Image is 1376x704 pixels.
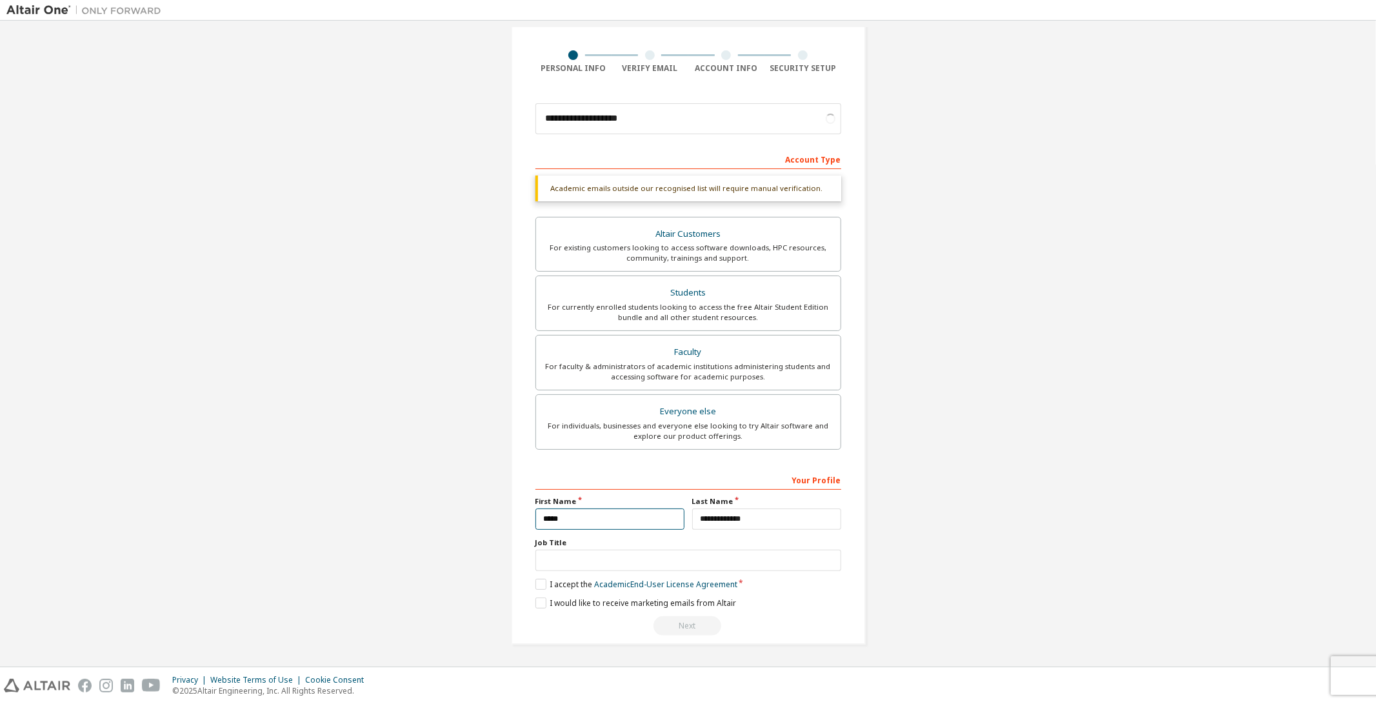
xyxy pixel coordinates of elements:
[535,176,841,201] div: Academic emails outside our recognised list will require manual verification.
[535,63,612,74] div: Personal Info
[210,675,305,685] div: Website Terms of Use
[688,63,765,74] div: Account Info
[535,579,737,590] label: I accept the
[612,63,688,74] div: Verify Email
[535,148,841,169] div: Account Type
[4,679,70,692] img: altair_logo.svg
[6,4,168,17] img: Altair One
[544,403,833,421] div: Everyone else
[121,679,134,692] img: linkedin.svg
[99,679,113,692] img: instagram.svg
[544,302,833,323] div: For currently enrolled students looking to access the free Altair Student Edition bundle and all ...
[305,675,372,685] div: Cookie Consent
[544,225,833,243] div: Altair Customers
[535,538,841,548] label: Job Title
[535,616,841,636] div: Please wait while checking email ...
[764,63,841,74] div: Security Setup
[172,675,210,685] div: Privacy
[78,679,92,692] img: facebook.svg
[544,284,833,302] div: Students
[172,685,372,696] p: © 2025 Altair Engineering, Inc. All Rights Reserved.
[535,496,684,507] label: First Name
[544,421,833,441] div: For individuals, businesses and everyone else looking to try Altair software and explore our prod...
[544,343,833,361] div: Faculty
[692,496,841,507] label: Last Name
[142,679,161,692] img: youtube.svg
[544,361,833,382] div: For faculty & administrators of academic institutions administering students and accessing softwa...
[594,579,737,590] a: Academic End-User License Agreement
[535,469,841,490] div: Your Profile
[544,243,833,263] div: For existing customers looking to access software downloads, HPC resources, community, trainings ...
[535,598,736,608] label: I would like to receive marketing emails from Altair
